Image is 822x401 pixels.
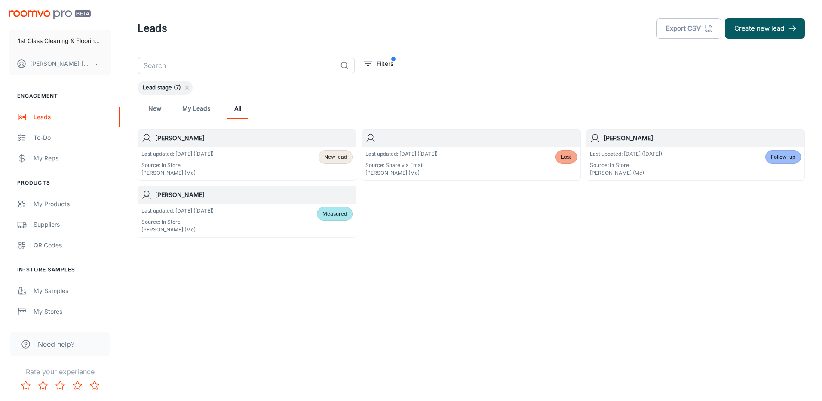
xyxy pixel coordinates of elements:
[771,153,795,161] span: Follow-up
[365,169,438,177] p: [PERSON_NAME] (Me)
[182,98,210,119] a: My Leads
[586,129,805,181] a: [PERSON_NAME]Last updated: [DATE] ([DATE])Source: In Store[PERSON_NAME] (Me)Follow-up
[34,220,111,229] div: Suppliers
[141,169,214,177] p: [PERSON_NAME] (Me)
[322,210,347,218] span: Measured
[138,57,337,74] input: Search
[9,30,111,52] button: 1st Class Cleaning & Flooring Inc.
[725,18,805,39] button: Create new lead
[377,59,393,68] p: Filters
[34,154,111,163] div: My Reps
[227,98,248,119] a: All
[141,161,214,169] p: Source: In Store
[34,112,111,122] div: Leads
[138,81,193,95] div: Lead stage (7)
[362,57,396,71] button: filter
[138,186,356,238] a: [PERSON_NAME]Last updated: [DATE] ([DATE])Source: In Store[PERSON_NAME] (Me)Measured
[18,36,102,46] p: 1st Class Cleaning & Flooring Inc.
[590,161,662,169] p: Source: In Store
[590,169,662,177] p: [PERSON_NAME] (Me)
[141,207,214,215] p: Last updated: [DATE] ([DATE])
[138,21,167,36] h1: Leads
[144,98,165,119] a: New
[9,10,91,19] img: Roomvo PRO Beta
[365,161,438,169] p: Source: Share via Email
[362,129,580,181] a: Last updated: [DATE] ([DATE])Source: Share via Email[PERSON_NAME] (Me)Lost
[141,226,214,234] p: [PERSON_NAME] (Me)
[30,59,91,68] p: [PERSON_NAME] [PERSON_NAME]
[141,218,214,226] p: Source: In Store
[138,129,356,181] a: [PERSON_NAME]Last updated: [DATE] ([DATE])Source: In Store[PERSON_NAME] (Me)New lead
[141,150,214,158] p: Last updated: [DATE] ([DATE])
[34,199,111,209] div: My Products
[365,150,438,158] p: Last updated: [DATE] ([DATE])
[324,153,347,161] span: New lead
[34,241,111,250] div: QR Codes
[604,133,801,143] h6: [PERSON_NAME]
[34,286,111,296] div: My Samples
[155,190,353,200] h6: [PERSON_NAME]
[656,18,721,39] button: Export CSV
[590,150,662,158] p: Last updated: [DATE] ([DATE])
[138,83,186,92] span: Lead stage (7)
[9,52,111,75] button: [PERSON_NAME] [PERSON_NAME]
[34,133,111,142] div: To-do
[155,133,353,143] h6: [PERSON_NAME]
[561,153,571,161] span: Lost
